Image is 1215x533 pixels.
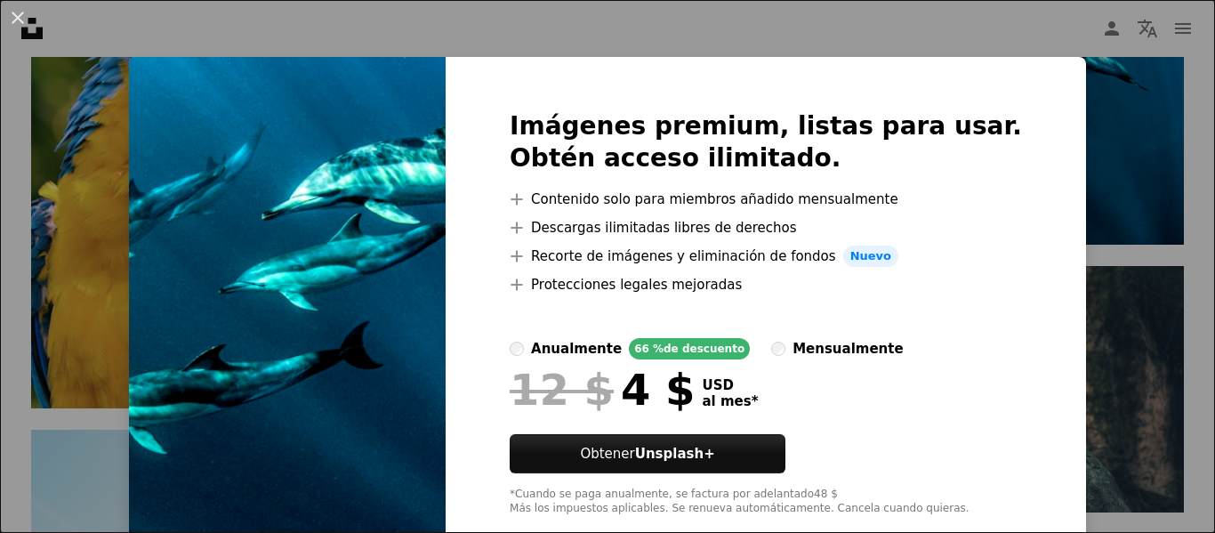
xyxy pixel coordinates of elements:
[629,338,750,359] div: 66 % de descuento
[793,338,903,359] div: mensualmente
[510,342,524,356] input: anualmente66 %de descuento
[510,488,1022,516] div: *Cuando se paga anualmente, se factura por adelantado 48 $ Más los impuestos aplicables. Se renue...
[702,377,758,393] span: USD
[510,367,695,413] div: 4 $
[702,393,758,409] span: al mes *
[510,189,1022,210] li: Contenido solo para miembros añadido mensualmente
[510,246,1022,267] li: Recorte de imágenes y eliminación de fondos
[843,246,898,267] span: Nuevo
[510,217,1022,238] li: Descargas ilimitadas libres de derechos
[531,338,622,359] div: anualmente
[635,446,715,462] strong: Unsplash+
[510,110,1022,174] h2: Imágenes premium, listas para usar. Obtén acceso ilimitado.
[510,274,1022,295] li: Protecciones legales mejoradas
[771,342,785,356] input: mensualmente
[510,434,785,473] button: ObtenerUnsplash+
[510,367,614,413] span: 12 $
